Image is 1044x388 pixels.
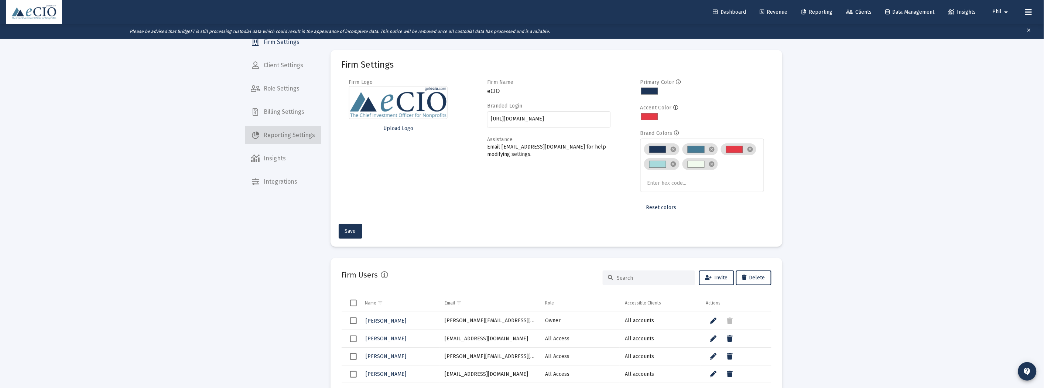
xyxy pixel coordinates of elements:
[736,270,771,285] button: Delete
[1002,5,1011,20] mat-icon: arrow_drop_down
[617,275,689,281] input: Search
[760,9,788,15] span: Revenue
[880,5,941,20] a: Data Management
[245,126,321,144] a: Reporting Settings
[754,5,794,20] a: Revenue
[487,143,611,158] p: Email [EMAIL_ADDRESS][DOMAIN_NAME] for help modifying settings.
[350,300,357,306] div: Select all
[707,5,752,20] a: Dashboard
[245,33,321,51] a: Firm Settings
[993,9,1002,15] span: Phil
[640,79,675,85] label: Primary Color
[383,125,413,132] span: Upload Logo
[360,294,440,312] td: Column Name
[706,300,721,306] div: Actions
[942,5,982,20] a: Insights
[245,173,321,191] a: Integrations
[350,371,357,378] div: Select row
[713,9,746,15] span: Dashboard
[620,294,701,312] td: Column Accessible Clients
[342,269,378,281] h2: Firm Users
[130,29,550,34] i: Please be advised that BridgeFT is still processing custodial data which could result in the appe...
[365,369,407,380] a: [PERSON_NAME]
[3,51,427,65] p: The MSCI EAFE Index ([GEOGRAPHIC_DATA], [GEOGRAPHIC_DATA], [GEOGRAPHIC_DATA]), MSCI World Index a...
[545,300,554,306] div: Role
[540,294,620,312] td: Column Role
[345,228,356,234] span: Save
[487,86,611,96] h3: eCIO
[625,371,654,377] span: All accounts
[440,365,540,383] td: [EMAIL_ADDRESS][DOMAIN_NAME]
[1026,26,1032,37] mat-icon: clear
[801,9,833,15] span: Reporting
[342,61,394,68] mat-card-title: Firm Settings
[440,348,540,365] td: [PERSON_NAME][EMAIL_ADDRESS][DOMAIN_NAME]
[846,9,872,15] span: Clients
[366,371,407,377] span: [PERSON_NAME]
[886,9,935,15] span: Data Management
[366,353,407,360] span: [PERSON_NAME]
[349,79,373,85] label: Firm Logo
[841,5,878,20] a: Clients
[245,57,321,74] a: Client Settings
[701,294,771,312] td: Column Actions
[445,300,455,306] div: Email
[365,300,377,306] div: Name
[11,5,57,20] img: Dashboard
[747,146,753,153] mat-icon: cancel
[625,353,654,360] span: All accounts
[365,316,407,326] a: [PERSON_NAME]
[456,300,462,306] span: Show filter options for column 'Email'
[984,4,1020,19] button: Phil
[795,5,839,20] a: Reporting
[487,79,514,85] label: Firm Name
[644,142,760,188] mat-chip-list: Brand colors
[487,136,513,143] label: Assistance
[625,300,661,306] div: Accessible Clients
[349,121,448,136] button: Upload Logo
[625,336,654,342] span: All accounts
[245,103,321,121] a: Billing Settings
[365,333,407,344] a: [PERSON_NAME]
[670,161,677,167] mat-icon: cancel
[245,80,321,98] span: Role Settings
[350,317,357,324] div: Select row
[708,146,715,153] mat-icon: cancel
[1023,367,1032,376] mat-icon: contact_support
[365,351,407,362] a: [PERSON_NAME]
[349,86,448,119] img: Firm logo
[640,130,672,136] label: Brand Colors
[3,70,427,117] p: The [PERSON_NAME] 1000® Index, [PERSON_NAME] 1000® Energy Index, [PERSON_NAME] 1000® Growth Index...
[545,317,561,324] span: Owner
[670,146,677,153] mat-icon: cancel
[545,353,570,360] span: All Access
[440,294,540,312] td: Column Email
[708,161,715,167] mat-icon: cancel
[699,270,734,285] button: Invite
[366,318,407,324] span: [PERSON_NAME]
[625,317,654,324] span: All accounts
[640,105,672,111] label: Accent Color
[487,103,523,109] label: Branded Login
[3,3,427,7] h2: Benchmark & Market Data Citations
[545,336,570,342] span: All Access
[245,150,321,167] span: Insights
[366,336,407,342] span: [PERSON_NAME]
[3,13,427,46] p: Bloomberg Index Services Limited. BLOOMBERG® is a trademark and service mark of Bloomberg Finance...
[705,275,728,281] span: Invite
[350,353,357,360] div: Select row
[646,204,677,211] span: Reset colors
[350,336,357,342] div: Select row
[640,200,682,215] button: Reset colors
[339,224,362,239] button: Save
[948,9,976,15] span: Insights
[647,180,702,186] input: Enter hex code...
[742,275,765,281] span: Delete
[440,330,540,348] td: [EMAIL_ADDRESS][DOMAIN_NAME]
[378,300,383,306] span: Show filter options for column 'Name'
[440,312,540,330] td: [PERSON_NAME][EMAIL_ADDRESS][DOMAIN_NAME]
